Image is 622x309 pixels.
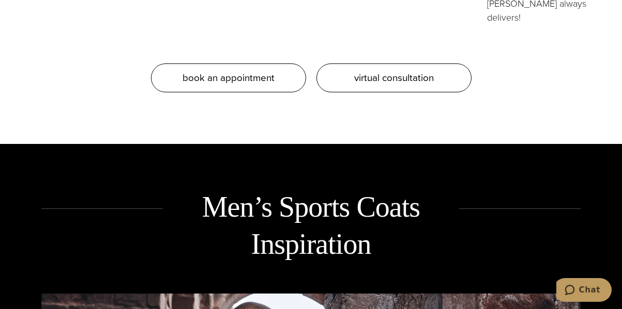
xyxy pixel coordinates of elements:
[183,70,275,85] span: book an appointment
[151,63,306,92] a: book an appointment
[556,278,612,304] iframe: Opens a widget where you can chat to one of our agents
[354,70,434,85] span: virtual consultation
[316,63,472,92] a: virtual consultation
[163,188,460,263] h2: Men’s Sports Coats Inspiration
